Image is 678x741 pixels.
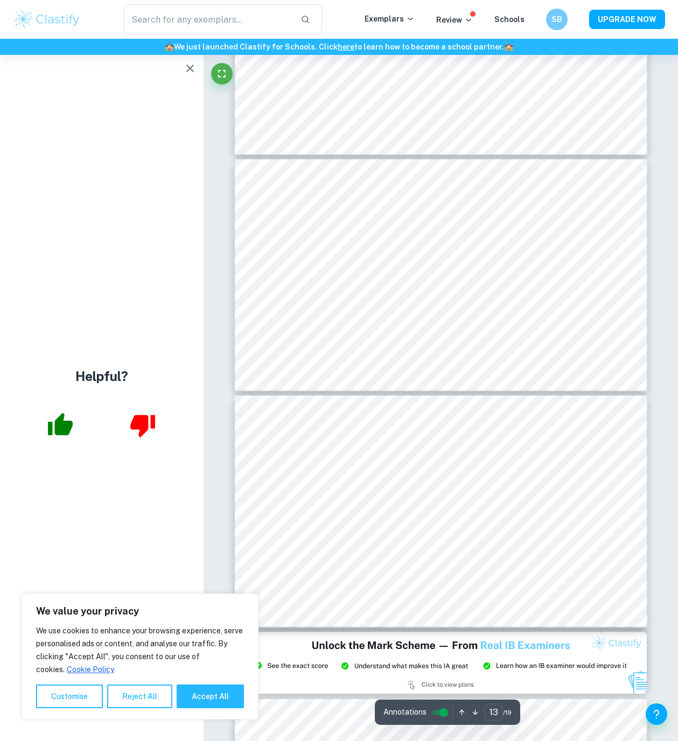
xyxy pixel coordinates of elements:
[211,63,233,84] button: Fullscreen
[177,684,244,708] button: Accept All
[383,707,427,718] span: Annotations
[504,43,513,51] span: 🏫
[365,13,415,25] p: Exemplars
[36,605,244,618] p: We value your privacy
[503,708,512,717] span: / 19
[13,9,81,30] img: Clastify logo
[66,665,115,674] a: Cookie Policy
[338,43,354,51] a: here
[235,632,646,694] img: Ad
[589,10,665,29] button: UPGRADE NOW
[2,41,676,53] h6: We just launched Clastify for Schools. Click to learn how to become a school partner.
[165,43,174,51] span: 🏫
[107,684,172,708] button: Reject All
[494,15,525,24] a: Schools
[22,594,258,719] div: We value your privacy
[124,4,292,34] input: Search for any exemplars...
[646,703,667,725] button: Help and Feedback
[36,624,244,676] p: We use cookies to enhance your browsing experience, serve personalised ads or content, and analys...
[436,14,473,26] p: Review
[75,366,128,386] h4: Helpful?
[551,13,563,25] h6: SB
[36,684,103,708] button: Customise
[546,9,568,30] button: SB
